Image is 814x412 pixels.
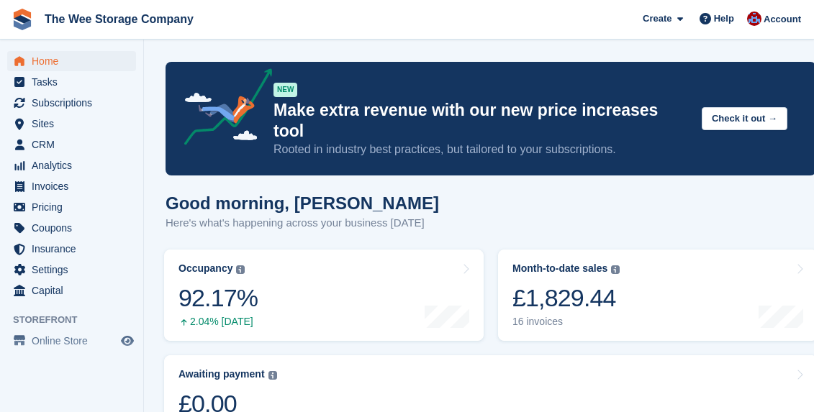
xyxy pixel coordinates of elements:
span: Online Store [32,331,118,351]
a: Preview store [119,332,136,349]
a: menu [7,197,136,217]
a: menu [7,218,136,238]
a: menu [7,260,136,280]
a: menu [7,155,136,175]
img: icon-info-grey-7440780725fd019a000dd9b08b2336e03edf1995a4989e88bcd33f0948082b44.svg [611,265,620,274]
a: menu [7,280,136,301]
span: Account [764,12,801,27]
span: Pricing [32,197,118,217]
img: Scott Ritchie [747,12,761,26]
span: Analytics [32,155,118,175]
div: 2.04% [DATE] [178,316,258,328]
span: Insurance [32,239,118,259]
a: menu [7,239,136,259]
a: The Wee Storage Company [39,7,199,31]
div: £1,829.44 [512,283,620,313]
span: Tasks [32,72,118,92]
span: Capital [32,280,118,301]
a: menu [7,134,136,155]
span: Coupons [32,218,118,238]
div: Occupancy [178,262,232,275]
span: Create [643,12,671,26]
img: price-adjustments-announcement-icon-8257ccfd72463d97f412b2fc003d46551f7dbcb40ab6d574587a9cd5c0d94... [172,68,273,150]
a: menu [7,93,136,113]
span: Invoices [32,176,118,196]
h1: Good morning, [PERSON_NAME] [166,193,439,213]
p: Here's what's happening across your business [DATE] [166,215,439,232]
a: menu [7,51,136,71]
img: icon-info-grey-7440780725fd019a000dd9b08b2336e03edf1995a4989e88bcd33f0948082b44.svg [236,265,245,274]
a: menu [7,72,136,92]
span: Storefront [13,313,143,327]
img: icon-info-grey-7440780725fd019a000dd9b08b2336e03edf1995a4989e88bcd33f0948082b44.svg [268,371,277,380]
a: menu [7,176,136,196]
span: Home [32,51,118,71]
a: menu [7,331,136,351]
a: Occupancy 92.17% 2.04% [DATE] [164,250,484,341]
span: Sites [32,114,118,134]
span: CRM [32,134,118,155]
span: Settings [32,260,118,280]
div: 16 invoices [512,316,620,328]
a: menu [7,114,136,134]
p: Rooted in industry best practices, but tailored to your subscriptions. [273,142,690,157]
button: Check it out → [702,107,787,131]
span: Help [714,12,734,26]
div: Month-to-date sales [512,262,607,275]
div: NEW [273,83,297,97]
div: Awaiting payment [178,368,265,380]
div: 92.17% [178,283,258,313]
img: stora-icon-8386f47178a22dfd0bd8f6a31ec36ba5ce8667c1dd55bd0f319d3a0aa187defe.svg [12,9,33,30]
span: Subscriptions [32,93,118,113]
p: Make extra revenue with our new price increases tool [273,100,690,142]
